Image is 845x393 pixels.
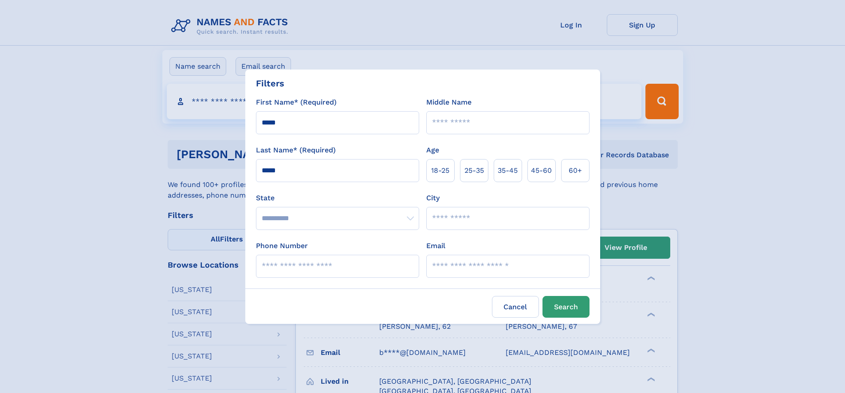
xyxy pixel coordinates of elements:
label: Email [426,241,445,251]
span: 35‑45 [498,165,518,176]
label: Last Name* (Required) [256,145,336,156]
label: State [256,193,419,203]
label: Age [426,145,439,156]
button: Search [542,296,590,318]
label: Phone Number [256,241,308,251]
span: 45‑60 [531,165,552,176]
label: Cancel [492,296,539,318]
label: City [426,193,440,203]
span: 60+ [569,165,582,176]
div: Filters [256,77,284,90]
span: 18‑25 [431,165,449,176]
label: Middle Name [426,97,472,108]
span: 25‑35 [464,165,484,176]
label: First Name* (Required) [256,97,337,108]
